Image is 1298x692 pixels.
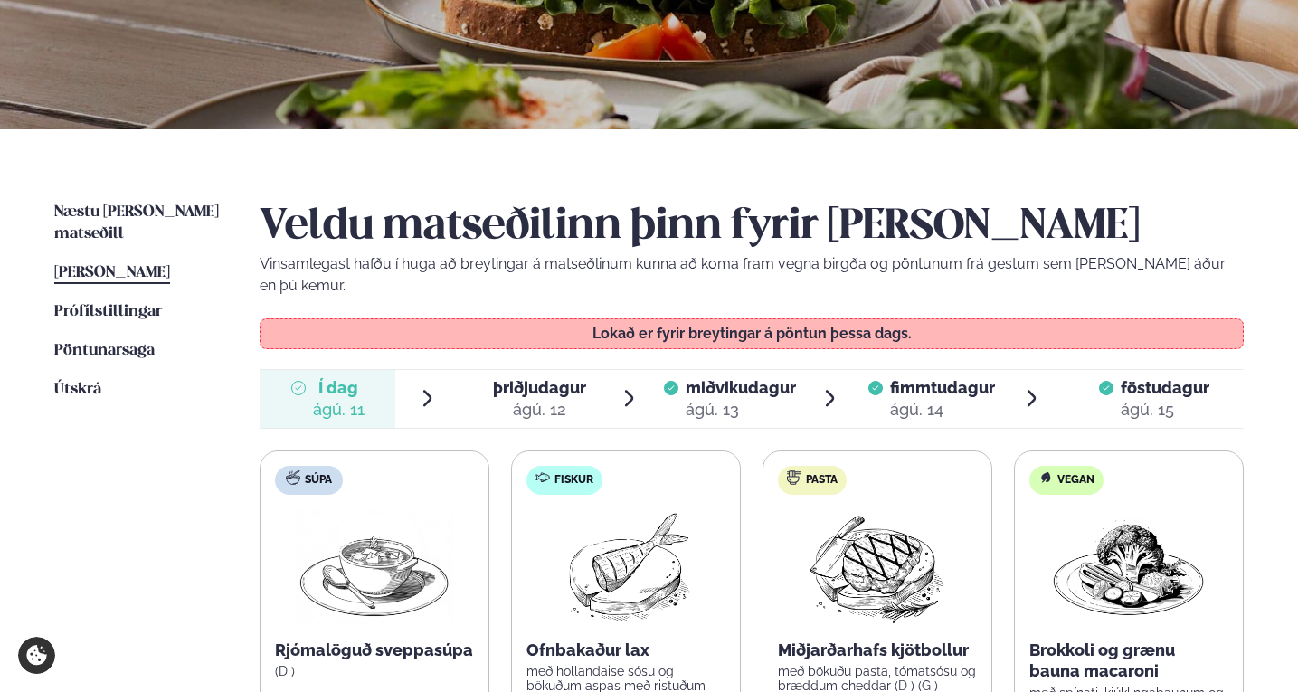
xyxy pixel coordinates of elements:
p: Miðjarðarhafs kjötbollur [778,640,977,661]
span: Pöntunarsaga [54,343,155,358]
a: Útskrá [54,379,101,401]
span: Pasta [806,473,838,488]
span: þriðjudagur [493,378,586,397]
img: soup.svg [286,470,300,485]
p: Rjómalöguð sveppasúpa [275,640,474,661]
div: ágú. 15 [1121,399,1209,421]
p: Vinsamlegast hafðu í huga að breytingar á matseðlinum kunna að koma fram vegna birgða og pöntunum... [260,253,1245,297]
a: Pöntunarsaga [54,340,155,362]
div: ágú. 14 [890,399,995,421]
img: Beef-Meat.png [797,509,957,625]
p: Brokkoli og grænu bauna macaroni [1029,640,1228,683]
span: Útskrá [54,382,101,397]
a: Næstu [PERSON_NAME] matseðill [54,202,223,245]
img: fish.svg [535,470,550,485]
p: (D ) [275,664,474,678]
img: Vegan.png [1049,509,1208,625]
span: Fiskur [554,473,593,488]
span: fimmtudagur [890,378,995,397]
img: Fish.png [545,509,706,625]
h2: Veldu matseðilinn þinn fyrir [PERSON_NAME] [260,202,1245,252]
p: Lokað er fyrir breytingar á pöntun þessa dags. [278,327,1225,341]
span: föstudagur [1121,378,1209,397]
span: Í dag [313,377,365,399]
span: Næstu [PERSON_NAME] matseðill [54,204,219,242]
span: Súpa [305,473,332,488]
a: Cookie settings [18,637,55,674]
span: [PERSON_NAME] [54,265,170,280]
span: Vegan [1057,473,1094,488]
a: [PERSON_NAME] [54,262,170,284]
a: Prófílstillingar [54,301,162,323]
img: Soup.png [295,509,454,625]
span: Prófílstillingar [54,304,162,319]
img: pasta.svg [787,470,801,485]
div: ágú. 11 [313,399,365,421]
span: miðvikudagur [686,378,796,397]
img: Vegan.svg [1038,470,1053,485]
p: Ofnbakaður lax [526,640,725,661]
div: ágú. 12 [493,399,586,421]
div: ágú. 13 [686,399,796,421]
